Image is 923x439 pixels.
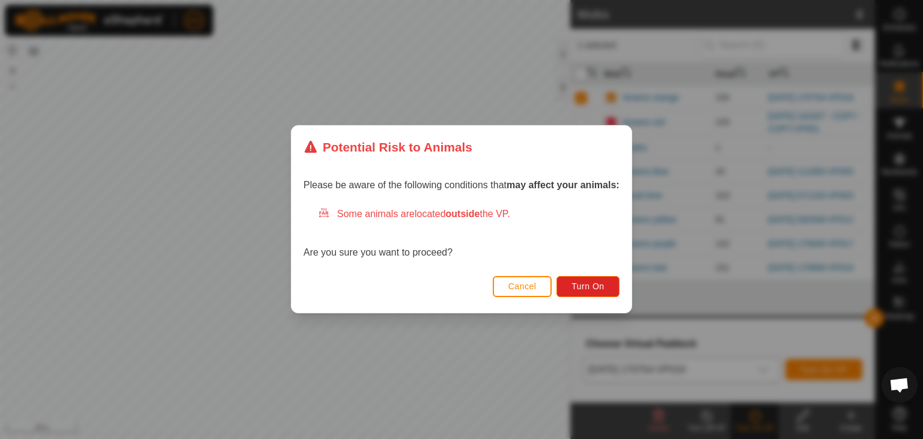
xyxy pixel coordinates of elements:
[446,209,480,219] strong: outside
[318,207,620,222] div: Some animals are
[507,180,620,191] strong: may affect your animals:
[508,282,537,292] span: Cancel
[415,209,510,219] span: located the VP.
[493,276,552,297] button: Cancel
[572,282,605,292] span: Turn On
[303,207,620,260] div: Are you sure you want to proceed?
[882,367,918,403] a: Open chat
[303,180,620,191] span: Please be aware of the following conditions that
[557,276,620,297] button: Turn On
[303,138,472,156] div: Potential Risk to Animals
